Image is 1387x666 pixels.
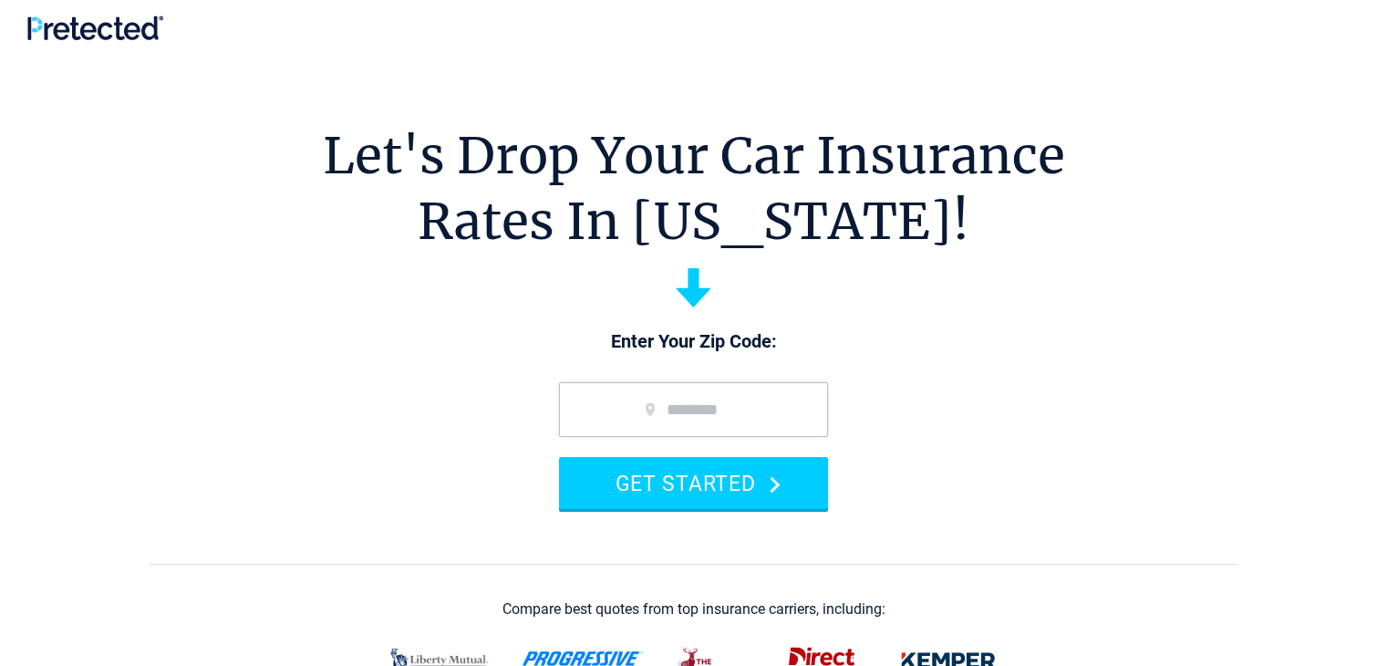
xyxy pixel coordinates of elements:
[559,457,828,509] button: GET STARTED
[502,601,885,618] div: Compare best quotes from top insurance carriers, including:
[27,16,163,40] img: Pretected Logo
[541,329,846,355] p: Enter Your Zip Code:
[522,651,644,666] img: progressive
[323,123,1065,255] h1: Let's Drop Your Car Insurance Rates In [US_STATE]!
[559,382,828,437] input: zip code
